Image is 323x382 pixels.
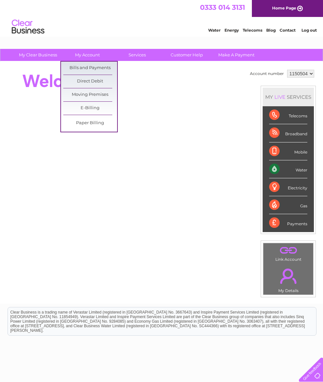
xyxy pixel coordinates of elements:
[273,94,287,100] div: LIVE
[63,102,117,115] a: E-Billing
[269,214,307,232] div: Payments
[160,49,214,61] a: Customer Help
[301,28,317,33] a: Log out
[280,28,296,33] a: Contact
[263,263,314,295] td: My Details
[263,88,314,106] div: MY SERVICES
[8,4,316,32] div: Clear Business is a trading name of Verastar Limited (registered in [GEOGRAPHIC_DATA] No. 3667643...
[61,49,115,61] a: My Account
[208,28,221,33] a: Water
[265,265,312,287] a: .
[243,28,262,33] a: Telecoms
[269,196,307,214] div: Gas
[63,62,117,75] a: Bills and Payments
[265,245,312,256] a: .
[11,49,65,61] a: My Clear Business
[209,49,263,61] a: Make A Payment
[248,68,285,79] td: Account number
[63,117,117,130] a: Paper Billing
[224,28,239,33] a: Energy
[269,178,307,196] div: Electricity
[269,106,307,124] div: Telecoms
[110,49,164,61] a: Services
[11,17,45,37] img: logo.png
[269,160,307,178] div: Water
[63,75,117,88] a: Direct Debit
[269,124,307,142] div: Broadband
[200,3,245,11] a: 0333 014 3131
[263,243,314,263] td: Link Account
[63,88,117,101] a: Moving Premises
[266,28,276,33] a: Blog
[269,142,307,160] div: Mobile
